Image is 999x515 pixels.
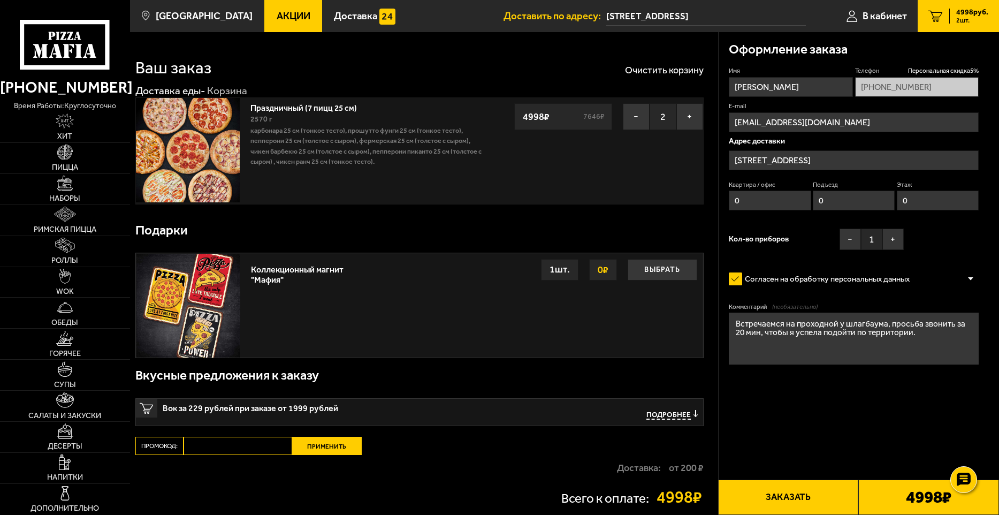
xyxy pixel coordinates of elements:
span: 2 шт. [956,17,988,24]
h3: Вкусные предложения к заказу [135,369,319,382]
s: 7646 ₽ [582,113,606,120]
span: 4998 руб. [956,9,988,16]
h1: Ваш заказ [135,59,211,76]
label: Подъезд [813,180,895,189]
p: Карбонара 25 см (тонкое тесто), Прошутто Фунги 25 см (тонкое тесто), Пепперони 25 см (толстое с с... [250,125,482,167]
span: 2 [650,103,676,130]
input: +7 ( [855,77,979,97]
input: Имя [729,77,852,97]
span: Акции [277,11,310,21]
span: Чугунная улица, 36 [606,6,806,26]
button: Очистить корзину [625,65,704,75]
h3: Подарки [135,224,188,237]
strong: 4998 ₽ [520,107,552,127]
span: Салаты и закуски [28,412,101,420]
span: Доставить по адресу: [504,11,606,21]
span: 1 [861,229,882,250]
div: 1 шт. [541,259,578,281]
input: Ваш адрес доставки [606,6,806,26]
span: Супы [54,381,76,389]
span: Горячее [49,350,81,358]
button: Выбрать [628,259,697,281]
span: (необязательно) [772,302,818,311]
p: Доставка: [617,463,661,473]
a: Доставка еды- [135,85,205,97]
button: Подробнее [646,410,698,420]
span: Доставка [334,11,377,21]
button: − [840,229,861,250]
button: − [623,103,650,130]
label: Имя [729,66,852,75]
input: @ [729,112,979,132]
span: Десерты [48,443,82,450]
strong: 0 ₽ [595,260,611,280]
span: Напитки [47,474,83,481]
span: Кол-во приборов [729,236,789,243]
span: Дополнительно [30,505,99,512]
span: WOK [56,288,74,296]
img: 15daf4d41897b9f0e9f617042186c801.svg [379,9,395,24]
label: Телефон [855,66,979,75]
label: Квартира / офис [729,180,811,189]
span: Роллы [51,257,78,264]
strong: от 200 ₽ [669,463,704,473]
p: Адрес доставки [729,137,979,145]
div: Коллекционный магнит "Мафия" [251,259,350,285]
span: Персональная скидка 5 % [908,66,979,75]
button: + [882,229,904,250]
span: Вок за 229 рублей при заказе от 1999 рублей [163,399,503,413]
a: Праздничный (7 пицц 25 см) [250,100,367,113]
b: 4998 ₽ [906,489,951,505]
span: Обеды [51,319,78,327]
span: 2570 г [250,115,272,124]
label: Согласен на обработку персональных данных [729,269,920,290]
button: + [676,103,703,130]
button: Заказать [718,480,859,515]
h3: Оформление заказа [729,43,848,56]
span: Хит [57,133,72,140]
span: В кабинет [863,11,907,21]
span: [GEOGRAPHIC_DATA] [156,11,253,21]
label: Этаж [897,180,979,189]
div: Корзина [207,84,247,97]
strong: 4998 ₽ [657,489,704,505]
p: Всего к оплате: [561,492,649,505]
span: Наборы [49,195,80,202]
span: Римская пицца [34,226,96,233]
button: Применить [292,437,362,455]
a: Коллекционный магнит "Мафия"Выбрать0₽1шт. [136,253,703,358]
label: Промокод: [135,437,184,455]
span: Подробнее [646,410,691,420]
span: Пицца [52,164,78,171]
label: E-mail [729,102,979,110]
label: Комментарий [729,302,979,311]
